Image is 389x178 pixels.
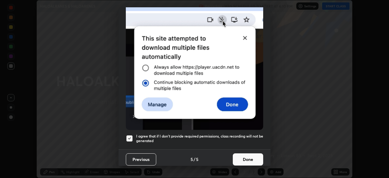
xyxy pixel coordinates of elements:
h5: I agree that if I don't provide required permissions, class recording will not be generated [136,134,263,143]
button: Done [233,153,263,166]
button: Previous [126,153,156,166]
h4: 5 [196,156,198,162]
h4: 5 [191,156,193,162]
h4: / [194,156,195,162]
